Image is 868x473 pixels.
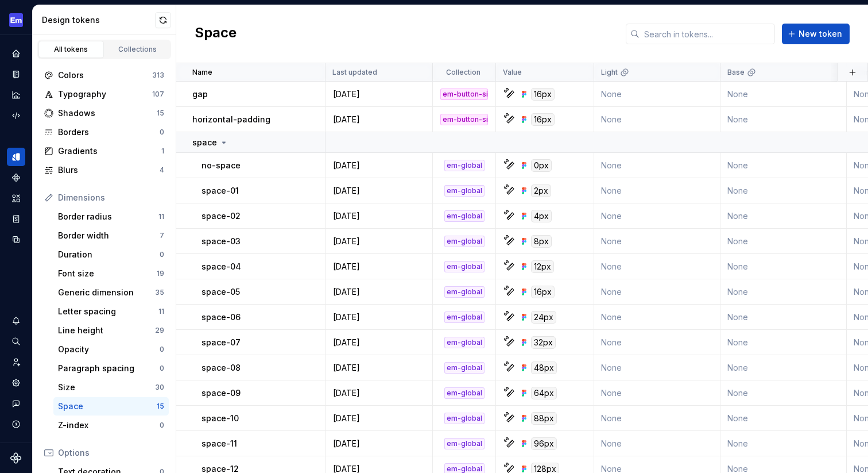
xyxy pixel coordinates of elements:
td: None [594,380,720,406]
a: Data sources [7,230,25,249]
div: em-global [444,210,485,222]
div: Z-index [58,420,160,431]
div: Borders [58,126,160,138]
div: [DATE] [326,210,432,222]
td: None [594,229,720,254]
p: space-03 [201,236,241,247]
td: None [594,254,720,279]
div: [DATE] [326,89,432,100]
input: Search in tokens... [640,24,775,44]
div: Generic dimension [58,287,155,298]
div: [DATE] [326,413,432,424]
a: Invite team [7,353,25,371]
p: space-06 [201,312,241,323]
a: Blurs4 [40,161,169,179]
div: Duration [58,249,160,260]
a: Analytics [7,86,25,104]
div: em-global [444,261,485,272]
p: space-11 [201,438,237,449]
div: Colors [58,70,152,81]
td: None [594,107,720,132]
td: None [594,178,720,203]
div: em-global [444,312,485,323]
button: New token [782,24,850,44]
a: Borders0 [40,123,169,141]
p: Collection [446,68,480,77]
a: Settings [7,374,25,392]
a: Border width7 [53,226,169,245]
p: Light [601,68,618,77]
td: None [720,229,847,254]
a: Duration0 [53,245,169,264]
td: None [594,305,720,330]
td: None [720,431,847,456]
div: 11 [158,212,164,221]
div: Gradients [58,145,161,157]
div: Collections [109,45,166,54]
div: 30 [155,383,164,392]
div: em-global [444,438,485,449]
div: Opacity [58,344,160,355]
div: [DATE] [326,438,432,449]
a: Size30 [53,378,169,397]
div: 16px [531,286,555,298]
td: None [720,178,847,203]
td: None [594,355,720,380]
p: space-08 [201,362,241,374]
div: [DATE] [326,337,432,348]
a: Opacity0 [53,340,169,359]
td: None [594,153,720,178]
div: [DATE] [326,387,432,399]
div: 0 [160,421,164,430]
a: Code automation [7,106,25,125]
div: Typography [58,89,152,100]
div: [DATE] [326,236,432,247]
div: em-global [444,337,485,348]
div: Documentation [7,65,25,83]
td: None [594,82,720,107]
div: Size [58,382,155,393]
img: e72e9e65-9f43-4cb3-89a7-ea83765f03bf.png [9,13,23,27]
a: Gradients1 [40,142,169,160]
div: 2px [531,184,551,197]
div: 107 [152,90,164,99]
div: 0 [160,250,164,259]
div: Design tokens [7,148,25,166]
a: Generic dimension35 [53,283,169,302]
div: [DATE] [326,286,432,298]
div: Components [7,168,25,187]
div: [DATE] [326,261,432,272]
td: None [720,203,847,229]
div: 8px [531,235,552,248]
div: em-global [444,185,485,197]
td: None [594,431,720,456]
a: Typography107 [40,85,169,103]
div: em-global [444,362,485,374]
button: Search ⌘K [7,332,25,351]
div: [DATE] [326,362,432,374]
div: [DATE] [326,185,432,197]
td: None [720,380,847,406]
div: Design tokens [42,14,155,26]
div: em-button-size [440,114,488,125]
div: 0 [160,345,164,354]
td: None [720,153,847,178]
a: Border radius11 [53,207,169,226]
div: 12px [531,260,554,273]
div: Storybook stories [7,210,25,228]
a: Shadows15 [40,104,169,122]
div: em-button-size [440,89,488,100]
a: Assets [7,189,25,207]
div: 35 [155,288,164,297]
div: Border radius [58,211,158,222]
div: 15 [157,109,164,118]
a: Colors313 [40,66,169,84]
div: Space [58,401,157,412]
a: Z-index0 [53,416,169,434]
p: horizontal-padding [192,114,270,125]
p: Last updated [332,68,377,77]
td: None [720,355,847,380]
